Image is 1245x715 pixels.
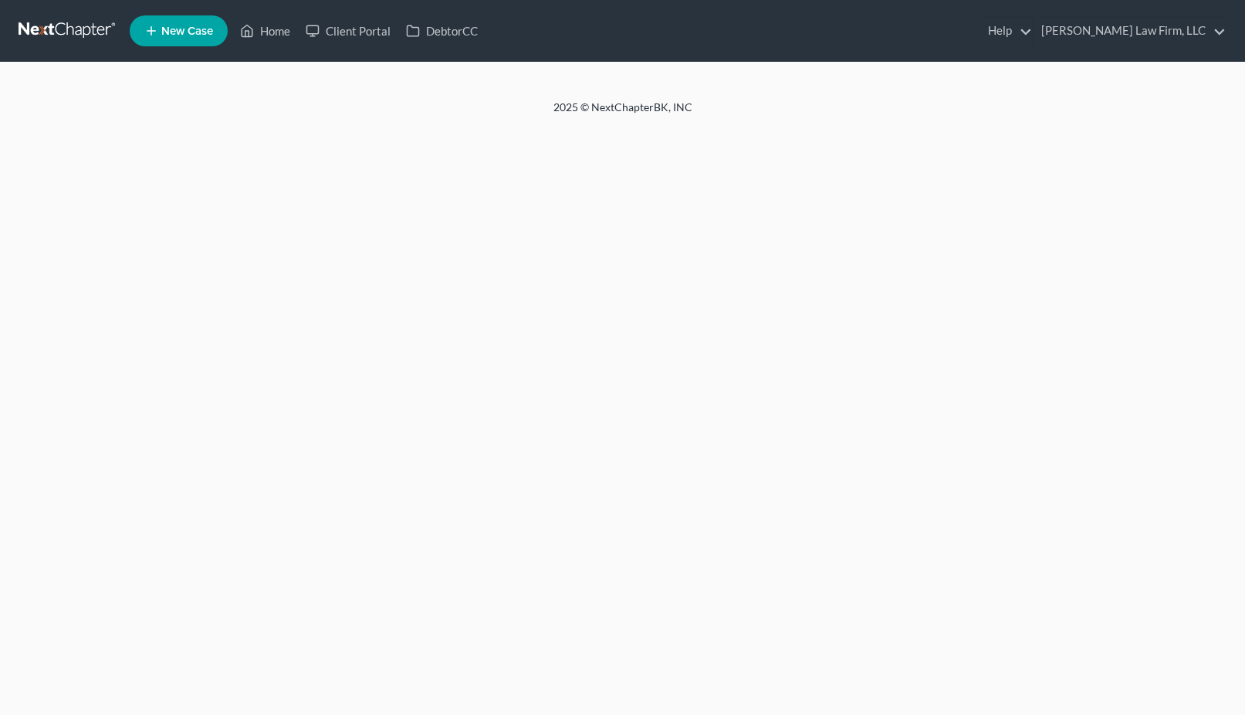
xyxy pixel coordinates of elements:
a: DebtorCC [398,17,485,45]
a: Client Portal [298,17,398,45]
a: [PERSON_NAME] Law Firm, LLC [1034,17,1226,45]
div: 2025 © NextChapterBK, INC [183,100,1063,127]
new-legal-case-button: New Case [130,15,228,46]
a: Help [980,17,1032,45]
a: Home [232,17,298,45]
